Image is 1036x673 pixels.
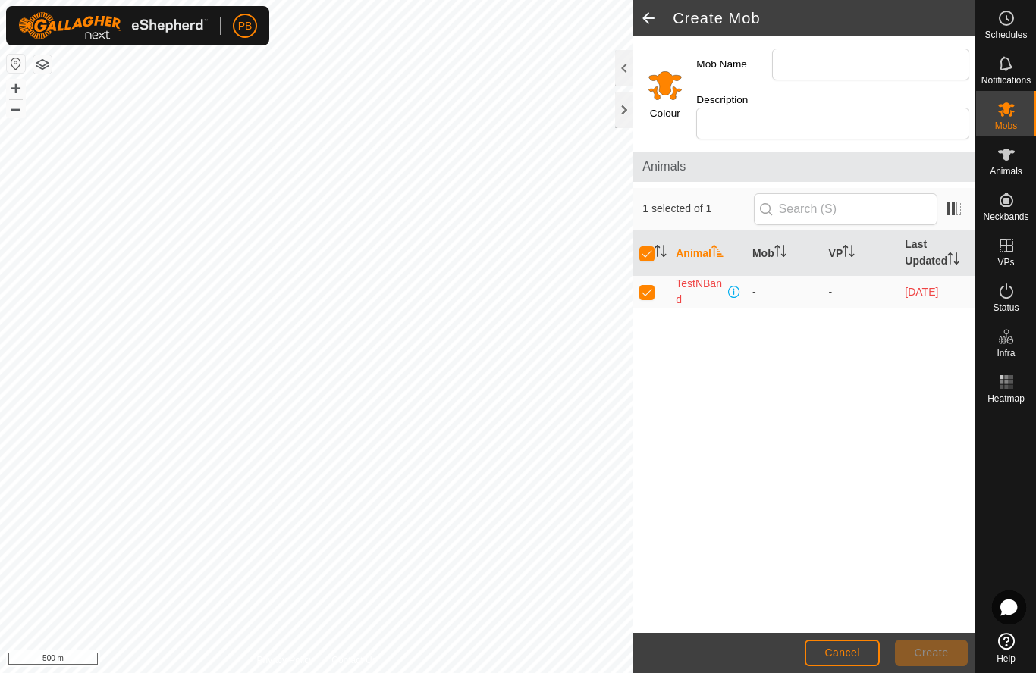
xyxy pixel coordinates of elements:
[805,640,880,666] button: Cancel
[774,247,786,259] p-sorticon: Activate to sort
[696,92,772,108] label: Description
[257,653,314,667] a: Privacy Policy
[331,653,376,667] a: Contact Us
[823,230,899,276] th: VP
[976,627,1036,669] a: Help
[642,201,753,217] span: 1 selected of 1
[752,284,817,300] div: -
[711,247,724,259] p-sorticon: Activate to sort
[33,55,52,74] button: Map Layers
[843,247,855,259] p-sorticon: Activate to sort
[824,646,860,659] span: Cancel
[895,640,968,666] button: Create
[981,76,1031,85] span: Notifications
[650,106,680,121] label: Colour
[997,349,1015,358] span: Infra
[997,258,1014,267] span: VPs
[676,276,725,308] span: TestNBand
[670,230,746,276] th: Animal
[984,30,1027,39] span: Schedules
[995,121,1017,130] span: Mobs
[642,158,966,176] span: Animals
[993,303,1019,312] span: Status
[983,212,1028,221] span: Neckbands
[7,99,25,117] button: –
[18,12,208,39] img: Gallagher Logo
[673,9,975,27] h2: Create Mob
[990,167,1022,176] span: Animals
[7,55,25,73] button: Reset Map
[696,49,772,80] label: Mob Name
[655,247,667,259] p-sorticon: Activate to sort
[947,255,959,267] p-sorticon: Activate to sort
[915,646,949,659] span: Create
[987,394,1025,403] span: Heatmap
[899,230,975,276] th: Last Updated
[746,230,823,276] th: Mob
[7,80,25,98] button: +
[829,286,833,298] app-display-virtual-paddock-transition: -
[905,286,938,298] span: 17 Jul 2025 at 1:31 pm
[238,18,253,34] span: PB
[754,193,937,225] input: Search (S)
[997,654,1016,663] span: Help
